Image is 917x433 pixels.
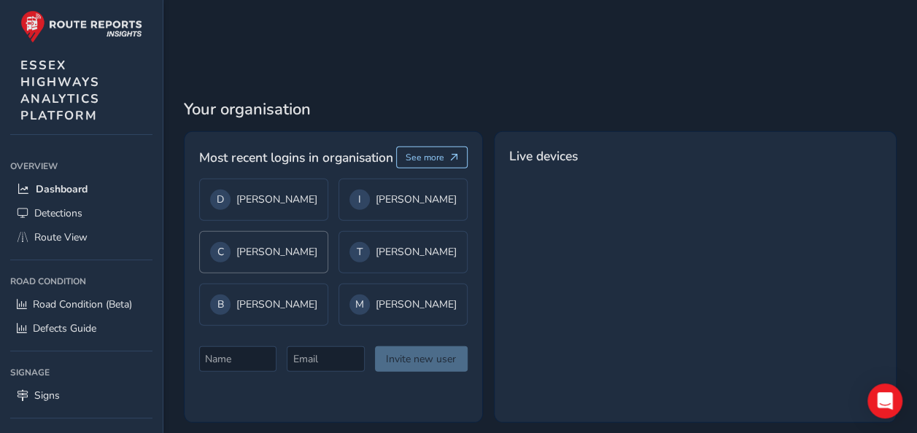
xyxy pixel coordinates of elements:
[509,147,578,165] span: Live devices
[10,201,152,225] a: Detections
[20,57,100,124] span: ESSEX HIGHWAYS ANALYTICS PLATFORM
[10,270,152,292] div: Road Condition
[210,242,317,262] div: [PERSON_NAME]
[10,383,152,407] a: Signs
[217,297,224,311] span: B
[10,316,152,340] a: Defects Guide
[406,152,444,163] span: See more
[20,10,142,43] img: rr logo
[349,294,457,315] div: [PERSON_NAME]
[10,292,152,316] a: Road Condition (Beta)
[217,245,224,259] span: C
[33,297,132,311] span: Road Condition (Beta)
[33,321,96,335] span: Defects Guide
[287,346,364,372] input: Email
[199,346,276,372] input: Name
[34,206,82,220] span: Detections
[210,294,317,315] div: [PERSON_NAME]
[357,245,363,259] span: T
[10,177,152,201] a: Dashboard
[199,148,393,167] span: Most recent logins in organisation
[355,297,364,311] span: M
[36,182,88,196] span: Dashboard
[217,192,224,206] span: D
[10,362,152,383] div: Signage
[396,147,468,168] button: See more
[10,225,152,249] a: Route View
[349,190,457,210] div: [PERSON_NAME]
[358,192,361,206] span: I
[184,98,897,120] span: Your organisation
[34,389,60,402] span: Signs
[10,155,152,177] div: Overview
[210,190,317,210] div: [PERSON_NAME]
[34,230,88,244] span: Route View
[349,242,457,262] div: [PERSON_NAME]
[867,383,902,418] div: Open Intercom Messenger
